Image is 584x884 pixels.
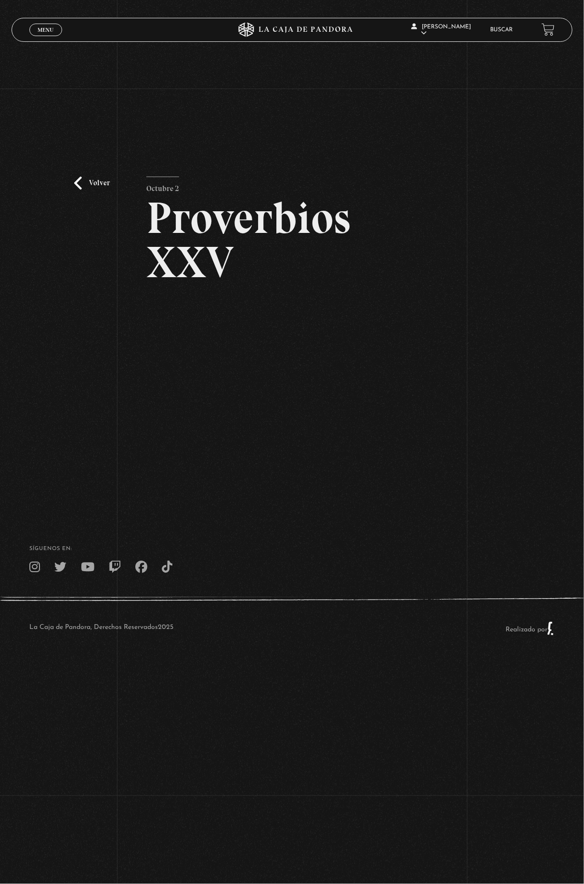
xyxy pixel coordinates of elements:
span: Cerrar [34,35,57,42]
h4: SÍguenos en: [29,546,555,551]
a: View your shopping cart [542,23,555,36]
a: Realizado por [506,626,555,633]
span: Menu [38,27,53,33]
h2: Proverbios XXV [146,196,438,284]
a: Volver [74,177,110,190]
a: Buscar [490,27,513,33]
p: La Caja de Pandora, Derechos Reservados 2025 [29,621,173,636]
iframe: Dailymotion video player – Proverbio XXV [146,299,438,493]
span: [PERSON_NAME] [412,24,471,36]
p: Octubre 2 [146,177,179,196]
